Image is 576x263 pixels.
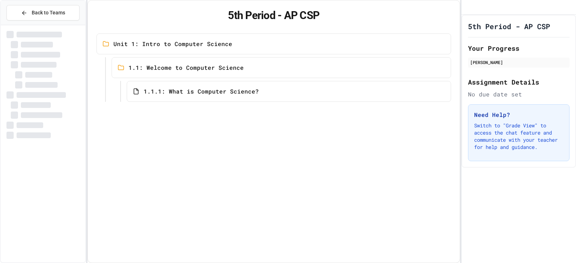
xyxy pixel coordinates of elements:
h1: 5th Period - AP CSP [96,9,451,22]
h2: Your Progress [468,43,570,53]
h3: Need Help? [474,110,563,119]
div: No due date set [468,90,570,99]
span: 1.1: Welcome to Computer Science [129,63,244,72]
h2: Assignment Details [468,77,570,87]
span: Unit 1: Intro to Computer Science [113,40,232,48]
span: 1.1.1: What is Computer Science? [144,87,259,96]
button: Back to Teams [6,5,80,21]
a: 1.1.1: What is Computer Science? [127,81,451,102]
p: Switch to "Grade View" to access the chat feature and communicate with your teacher for help and ... [474,122,563,151]
div: [PERSON_NAME] [470,59,567,65]
h1: 5th Period - AP CSP [468,21,550,31]
span: Back to Teams [32,9,65,17]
